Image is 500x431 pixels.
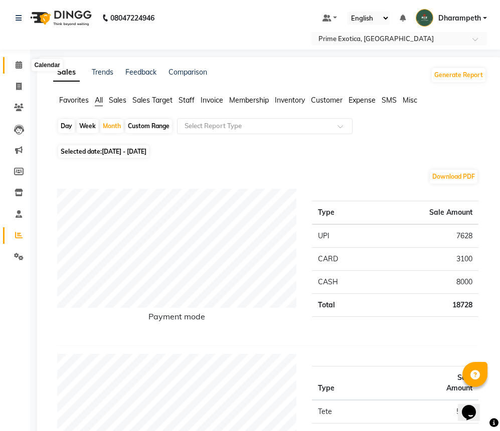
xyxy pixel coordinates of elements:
img: Dharampeth [416,9,433,27]
span: Invoice [201,96,223,105]
span: Sales Target [132,96,173,105]
div: Day [58,119,75,133]
b: 08047224946 [110,4,154,32]
th: Type [312,366,427,400]
span: Dharampeth [438,13,481,24]
td: Tete [312,400,427,423]
div: Calendar [32,59,62,71]
td: Total [312,294,373,317]
td: 18728 [373,294,478,317]
td: CASH [312,271,373,294]
span: Favorites [59,96,89,105]
td: 3100 [373,248,478,271]
span: Expense [349,96,376,105]
th: Sale Amount [426,366,478,400]
button: Download PDF [430,170,477,184]
span: Inventory [275,96,305,105]
a: Feedback [125,68,156,77]
div: Week [77,119,98,133]
img: logo [26,4,94,32]
td: 8000 [373,271,478,294]
h6: Payment mode [57,312,297,325]
div: Custom Range [125,119,172,133]
th: Type [312,201,373,225]
td: 7628 [373,224,478,248]
td: UPI [312,224,373,248]
div: Month [100,119,123,133]
span: Membership [229,96,269,105]
button: Generate Report [432,68,485,82]
a: Trends [92,68,113,77]
span: Misc [403,96,417,105]
span: Sales [109,96,126,105]
iframe: chat widget [458,391,490,421]
span: SMS [382,96,397,105]
a: Comparison [169,68,207,77]
span: Customer [311,96,343,105]
span: Selected date: [58,145,149,158]
td: 5550 [426,400,478,423]
td: CARD [312,248,373,271]
span: All [95,96,103,105]
th: Sale Amount [373,201,478,225]
span: [DATE] - [DATE] [102,148,146,155]
span: Staff [179,96,195,105]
